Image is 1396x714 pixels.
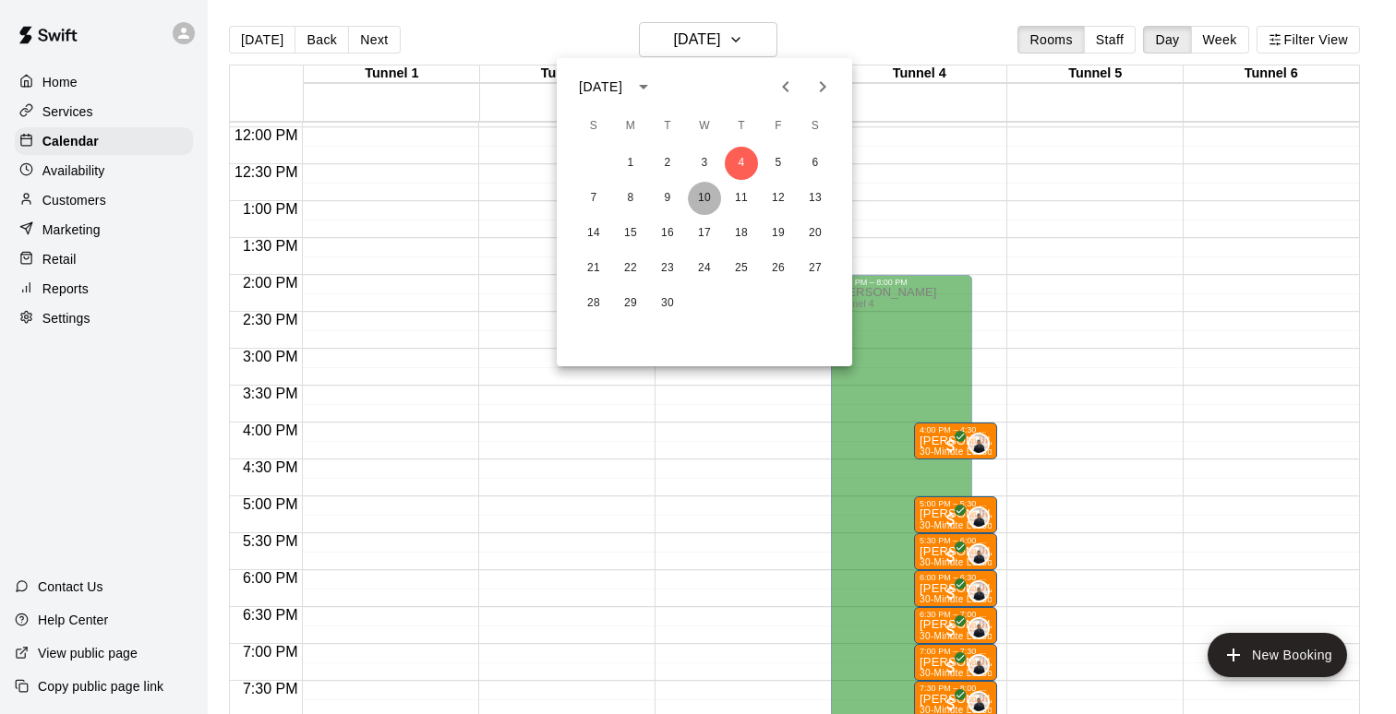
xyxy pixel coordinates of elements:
span: Sunday [577,108,610,145]
button: 7 [577,182,610,215]
button: 2 [651,147,684,180]
button: 12 [762,182,795,215]
button: Next month [804,68,841,105]
button: 5 [762,147,795,180]
button: 8 [614,182,647,215]
button: 27 [799,252,832,285]
button: 25 [725,252,758,285]
button: 19 [762,217,795,250]
span: Friday [762,108,795,145]
button: 28 [577,287,610,320]
button: 9 [651,182,684,215]
button: 14 [577,217,610,250]
button: 1 [614,147,647,180]
div: [DATE] [579,77,622,97]
button: 24 [688,252,721,285]
button: 26 [762,252,795,285]
button: 18 [725,217,758,250]
button: 17 [688,217,721,250]
span: Monday [614,108,647,145]
button: 30 [651,287,684,320]
button: 13 [799,182,832,215]
button: 16 [651,217,684,250]
span: Wednesday [688,108,721,145]
button: 22 [614,252,647,285]
button: 4 [725,147,758,180]
button: 11 [725,182,758,215]
button: Previous month [767,68,804,105]
button: 20 [799,217,832,250]
button: calendar view is open, switch to year view [628,71,659,102]
span: Thursday [725,108,758,145]
button: 10 [688,182,721,215]
span: Tuesday [651,108,684,145]
button: 21 [577,252,610,285]
button: 3 [688,147,721,180]
span: Saturday [799,108,832,145]
button: 29 [614,287,647,320]
button: 6 [799,147,832,180]
button: 15 [614,217,647,250]
button: 23 [651,252,684,285]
